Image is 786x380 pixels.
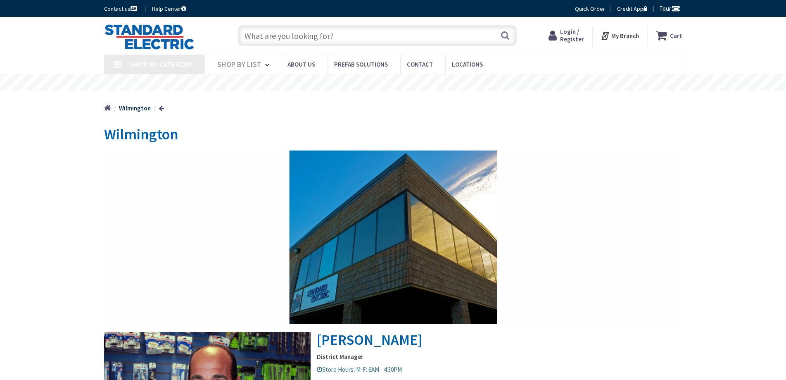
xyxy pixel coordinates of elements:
span: Locations [452,60,483,68]
a: Help Center [152,5,186,13]
a: Contact us [104,5,139,13]
a: Credit App [617,5,647,13]
a: Cart [656,28,682,43]
span: Contact [407,60,433,68]
div: My Branch [601,28,639,43]
rs-layer: [MEDICAL_DATA]: Our Commitment to Our Employees and Customers [263,79,542,88]
input: What are you looking for? [238,25,517,46]
img: Standard Electric [104,24,195,50]
img: wilmington-building1170x350_1.jpg [104,151,682,324]
a: Login / Register [549,28,584,43]
strong: Cart [670,28,682,43]
strong: Wilmington [119,104,151,112]
a: Quick Order [575,5,605,13]
span: Prefab Solutions [334,60,388,68]
span: About Us [287,60,315,68]
span: Store Hours: M-F: 6AM - 4:30PM [317,366,402,373]
strong: My Branch [611,32,639,40]
h2: [PERSON_NAME] [104,151,682,348]
span: Shop By Category [130,60,193,69]
strong: District Manager [104,352,682,361]
span: Login / Register [560,28,584,43]
span: Tour [659,5,680,12]
span: Wilmington [104,125,178,143]
span: Shop By List [217,60,261,69]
